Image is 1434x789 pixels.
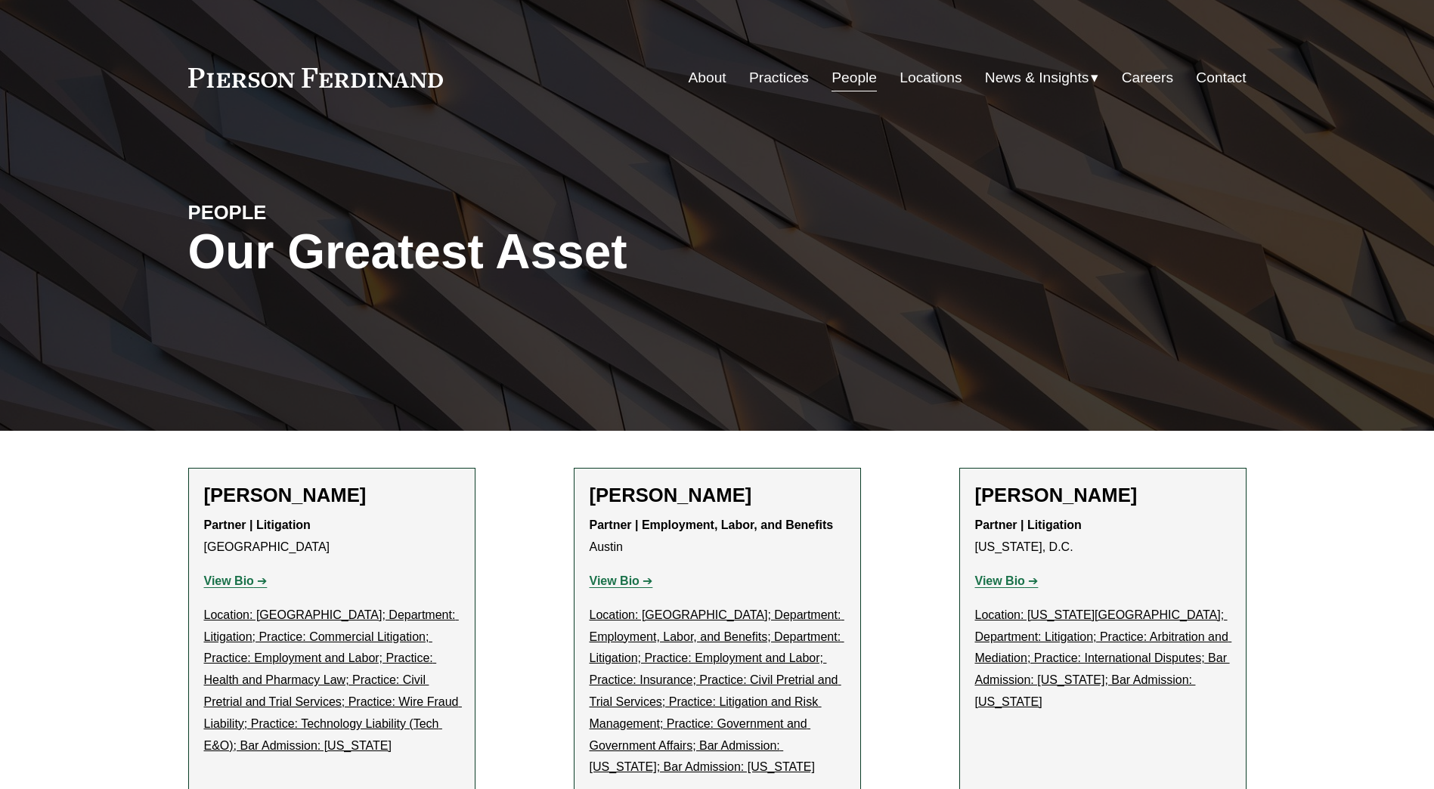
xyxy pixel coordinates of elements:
a: Contact [1196,63,1246,92]
a: View Bio [590,574,653,587]
strong: Partner | Litigation [204,518,311,531]
a: People [832,63,877,92]
a: About [689,63,726,92]
p: [GEOGRAPHIC_DATA] [204,515,460,558]
strong: View Bio [975,574,1025,587]
h2: [PERSON_NAME] [975,484,1231,507]
h2: [PERSON_NAME] [590,484,845,507]
p: [US_STATE], D.C. [975,515,1231,558]
strong: View Bio [204,574,254,587]
a: folder dropdown [985,63,1099,92]
strong: Partner | Employment, Labor, and Benefits [590,518,834,531]
u: Location: [GEOGRAPHIC_DATA]; Department: Litigation; Practice: Commercial Litigation; Practice: E... [204,608,462,752]
strong: Partner | Litigation [975,518,1082,531]
u: Location: [US_STATE][GEOGRAPHIC_DATA]; Department: Litigation; Practice: Arbitration and Mediatio... [975,608,1232,708]
h2: [PERSON_NAME] [204,484,460,507]
p: Austin [590,515,845,558]
h4: PEOPLE [188,200,453,224]
u: Location: [GEOGRAPHIC_DATA]; Department: Employment, Labor, and Benefits; Department: Litigation;... [590,608,844,774]
span: News & Insights [985,65,1089,91]
h1: Our Greatest Asset [188,224,894,280]
a: View Bio [204,574,268,587]
a: View Bio [975,574,1039,587]
a: Careers [1122,63,1173,92]
a: Practices [749,63,809,92]
strong: View Bio [590,574,640,587]
a: Locations [900,63,962,92]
